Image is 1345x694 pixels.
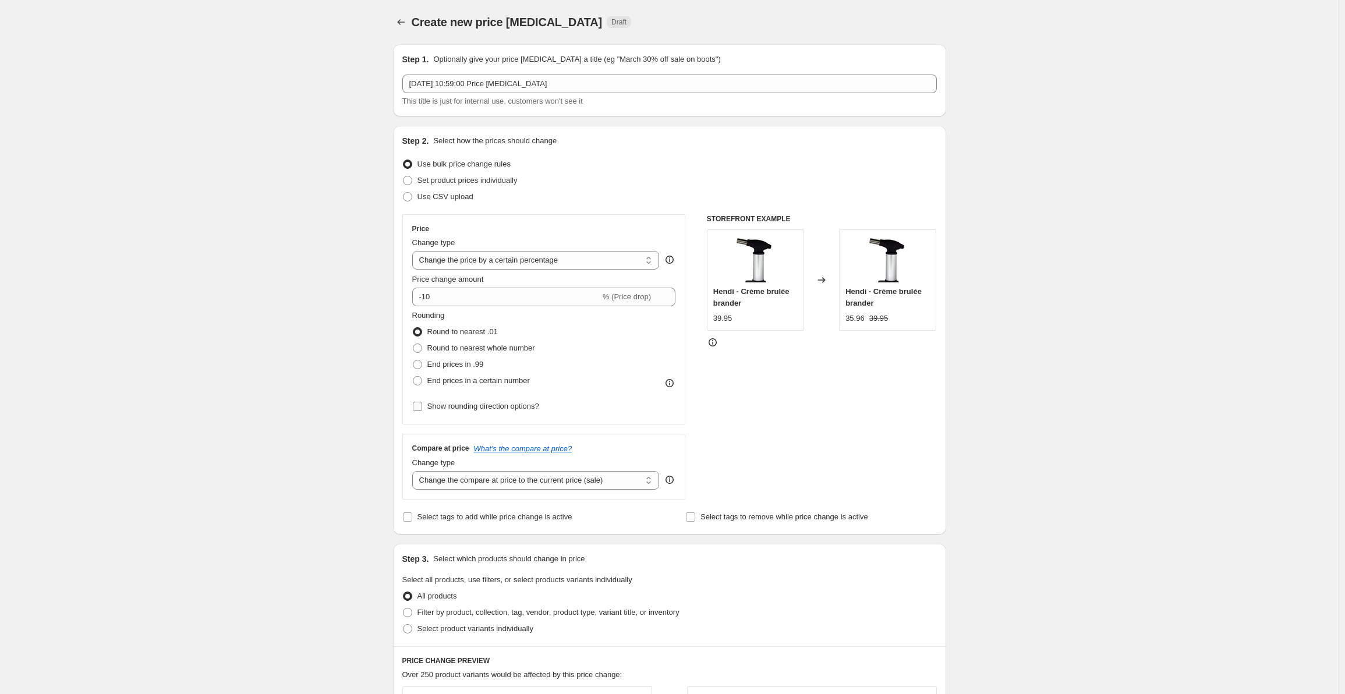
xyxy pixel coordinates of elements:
input: 30% off holiday sale [402,75,937,93]
span: Use CSV upload [417,192,473,201]
div: 35.96 [845,313,865,324]
span: This title is just for internal use, customers won't see it [402,97,583,105]
span: Change type [412,458,455,467]
span: Round to nearest whole number [427,344,535,352]
span: Hendi - Crème brulée brander [713,287,790,307]
img: Creme_bruleebrander_80x.jpg [865,236,911,282]
button: Price change jobs [393,14,409,30]
span: End prices in .99 [427,360,484,369]
p: Optionally give your price [MEDICAL_DATA] a title (eg "March 30% off sale on boots") [433,54,720,65]
span: All products [417,592,457,600]
span: Show rounding direction options? [427,402,539,410]
span: Create new price [MEDICAL_DATA] [412,16,603,29]
span: Rounding [412,311,445,320]
h3: Compare at price [412,444,469,453]
span: % (Price drop) [603,292,651,301]
h6: PRICE CHANGE PREVIEW [402,656,937,665]
span: Change type [412,238,455,247]
h2: Step 1. [402,54,429,65]
img: Creme_bruleebrander_80x.jpg [732,236,778,282]
span: Select tags to add while price change is active [417,512,572,521]
span: End prices in a certain number [427,376,530,385]
div: 39.95 [713,313,732,324]
h2: Step 3. [402,553,429,565]
strike: 39.95 [869,313,889,324]
h3: Price [412,224,429,233]
p: Select how the prices should change [433,135,557,147]
div: help [664,474,675,486]
span: Hendi - Crème brulée brander [845,287,922,307]
div: help [664,254,675,265]
span: Set product prices individually [417,176,518,185]
span: Select tags to remove while price change is active [700,512,868,521]
input: -15 [412,288,600,306]
span: Round to nearest .01 [427,327,498,336]
h6: STOREFRONT EXAMPLE [707,214,937,224]
span: Select all products, use filters, or select products variants individually [402,575,632,584]
button: What's the compare at price? [474,444,572,453]
span: Filter by product, collection, tag, vendor, product type, variant title, or inventory [417,608,679,617]
span: Price change amount [412,275,484,284]
span: Select product variants individually [417,624,533,633]
span: Draft [611,17,627,27]
h2: Step 2. [402,135,429,147]
p: Select which products should change in price [433,553,585,565]
span: Use bulk price change rules [417,160,511,168]
span: Over 250 product variants would be affected by this price change: [402,670,622,679]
